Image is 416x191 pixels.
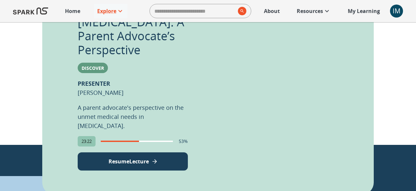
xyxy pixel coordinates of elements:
[101,141,173,142] span: completion progress of user
[78,79,123,97] p: [PERSON_NAME]
[13,3,48,19] img: Logo of SPARK at Stanford
[390,5,403,18] div: IM
[264,7,280,15] p: About
[78,65,108,71] span: Discover
[344,4,383,18] a: My Learning
[179,138,188,145] p: 53%
[293,4,334,18] a: Resources
[65,7,80,15] p: Home
[348,7,380,15] p: My Learning
[297,7,323,15] p: Resources
[78,152,188,171] button: View Lecture
[78,138,96,144] span: 23:22
[235,4,246,18] button: search
[390,5,403,18] button: account of current user
[62,4,84,18] a: Home
[78,103,188,130] p: A parent advocate's perspective on the unmet medical needs in [MEDICAL_DATA].
[97,7,116,15] p: Explore
[94,4,127,18] a: Explore
[109,158,149,165] p: Resume Lecture
[78,80,110,87] b: PRESENTER
[261,4,283,18] a: About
